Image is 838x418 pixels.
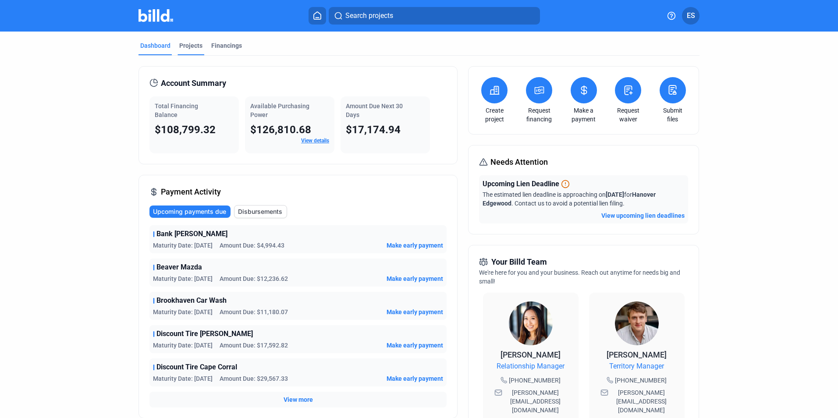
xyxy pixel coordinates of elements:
span: $17,174.94 [346,124,401,136]
span: The estimated lien deadline is approaching on for . Contact us to avoid a potential lien filing. [483,191,656,207]
button: Make early payment [387,308,443,316]
span: Available Purchasing Power [250,103,309,118]
span: [DATE] [606,191,624,198]
span: Amount Due: $29,567.33 [220,374,288,383]
span: Maturity Date: [DATE] [153,374,213,383]
div: Financings [211,41,242,50]
span: Needs Attention [490,156,548,168]
span: Upcoming Lien Deadline [483,179,559,189]
span: $126,810.68 [250,124,311,136]
a: View details [301,138,329,144]
span: We're here for you and your business. Reach out anytime for needs big and small! [479,269,680,285]
span: Territory Manager [609,361,664,372]
a: Make a payment [568,106,599,124]
a: Submit files [657,106,688,124]
span: [PERSON_NAME][EMAIL_ADDRESS][DOMAIN_NAME] [610,388,673,414]
span: Your Billd Team [491,256,547,268]
button: Make early payment [387,374,443,383]
span: Discount Tire Cape Corral [156,362,237,372]
span: Bank [PERSON_NAME] [156,229,227,239]
button: View upcoming lien deadlines [601,211,685,220]
a: Request financing [524,106,554,124]
button: Make early payment [387,241,443,250]
img: Territory Manager [615,301,659,345]
div: Dashboard [140,41,170,50]
a: Request waiver [613,106,643,124]
img: Relationship Manager [509,301,553,345]
span: Relationship Manager [497,361,565,372]
span: Maturity Date: [DATE] [153,308,213,316]
span: ES [687,11,695,21]
span: Search projects [345,11,393,21]
span: Brookhaven Car Wash [156,295,227,306]
button: Disbursements [234,205,287,218]
span: Payment Activity [161,186,221,198]
button: Make early payment [387,341,443,350]
span: [PERSON_NAME][EMAIL_ADDRESS][DOMAIN_NAME] [504,388,567,414]
span: Maturity Date: [DATE] [153,241,213,250]
button: ES [682,7,700,25]
span: Total Financing Balance [155,103,198,118]
span: Amount Due: $4,994.43 [220,241,284,250]
span: [PHONE_NUMBER] [615,376,667,385]
div: Projects [179,41,202,50]
span: Discount Tire [PERSON_NAME] [156,329,253,339]
span: $108,799.32 [155,124,216,136]
span: Upcoming payments due [153,207,226,216]
a: Create project [479,106,510,124]
span: Disbursements [238,207,282,216]
button: Upcoming payments due [149,205,231,218]
span: Amount Due: $12,236.62 [220,274,288,283]
span: Amount Due Next 30 Days [346,103,403,118]
span: [PERSON_NAME] [501,350,561,359]
span: [PHONE_NUMBER] [509,376,561,385]
span: Account Summary [161,77,226,89]
button: View more [284,395,313,404]
span: Beaver Mazda [156,262,202,273]
span: Amount Due: $17,592.82 [220,341,288,350]
span: Maturity Date: [DATE] [153,274,213,283]
button: Search projects [329,7,540,25]
button: Make early payment [387,274,443,283]
span: [PERSON_NAME] [607,350,667,359]
span: Amount Due: $11,180.07 [220,308,288,316]
img: Billd Company Logo [138,9,173,22]
span: Maturity Date: [DATE] [153,341,213,350]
